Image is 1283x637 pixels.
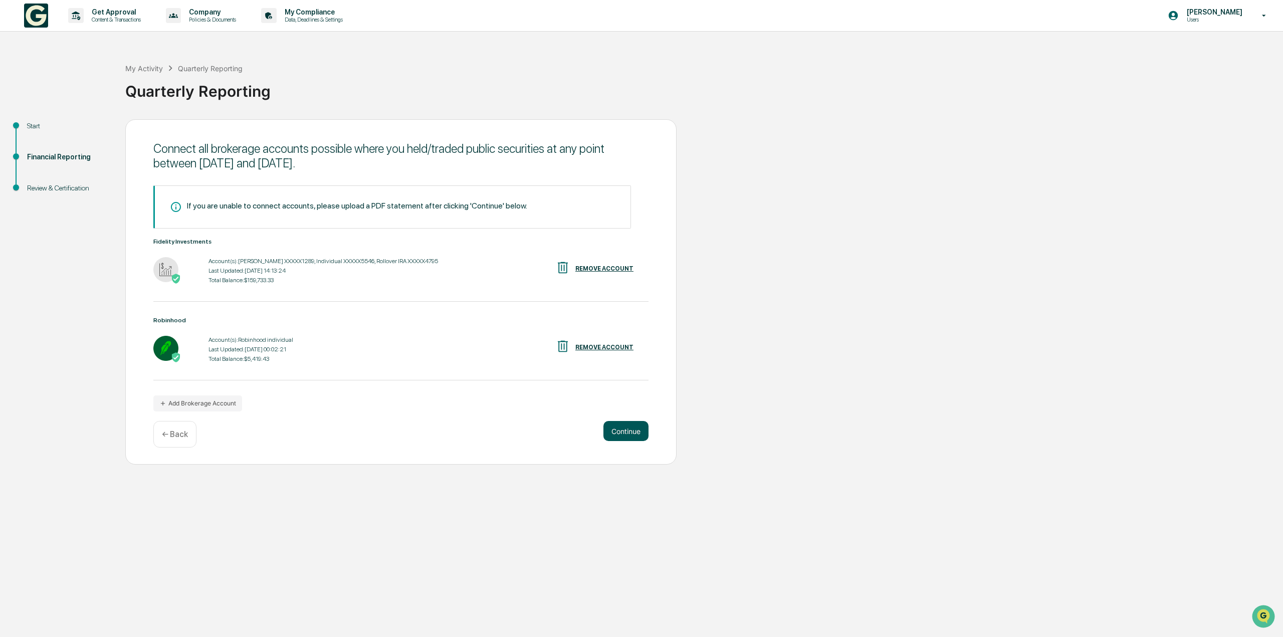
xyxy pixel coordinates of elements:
a: 🖐️Preclearance [6,122,69,140]
p: Policies & Documents [181,16,241,23]
div: Financial Reporting [27,152,109,162]
div: Review & Certification [27,183,109,193]
div: Last Updated: [DATE] 14:13:24 [208,267,438,274]
img: Active [171,352,181,362]
div: Start new chat [34,77,164,87]
p: Data, Deadlines & Settings [277,16,348,23]
p: Content & Transactions [84,16,146,23]
div: Quarterly Reporting [125,74,1278,100]
div: Quarterly Reporting [178,64,243,73]
button: Add Brokerage Account [153,395,242,411]
p: How can we help? [10,21,182,37]
div: REMOVE ACCOUNT [575,265,633,272]
p: Get Approval [84,8,146,16]
p: [PERSON_NAME] [1179,8,1247,16]
div: Connect all brokerage accounts possible where you held/traded public securities at any point betw... [153,141,649,170]
div: Total Balance: $5,419.43 [208,355,293,362]
img: Robinhood - Active [153,336,178,361]
div: We're available if you need us! [34,87,127,95]
div: 🔎 [10,146,18,154]
div: 🖐️ [10,127,18,135]
img: Active [171,274,181,284]
div: REMOVE ACCOUNT [575,344,633,351]
div: If you are unable to connect accounts, please upload a PDF statement after clicking 'Continue' be... [187,201,527,210]
img: logo [24,4,48,28]
button: Start new chat [170,80,182,92]
p: Users [1179,16,1247,23]
img: Fidelity Investments - Active [153,257,178,282]
div: Account(s): Robinhood individual [208,336,293,343]
div: Total Balance: $159,733.33 [208,277,438,284]
div: My Activity [125,64,163,73]
button: Continue [603,421,649,441]
div: Last Updated: [DATE] 00:02:21 [208,346,293,353]
p: My Compliance [277,8,348,16]
div: Start [27,121,109,131]
a: 🔎Data Lookup [6,141,67,159]
span: Preclearance [20,126,65,136]
img: 1746055101610-c473b297-6a78-478c-a979-82029cc54cd1 [10,77,28,95]
p: Company [181,8,241,16]
img: REMOVE ACCOUNT [555,339,570,354]
div: 🗄️ [73,127,81,135]
div: Fidelity Investments [153,238,649,245]
img: REMOVE ACCOUNT [555,260,570,275]
span: Pylon [100,170,121,177]
a: 🗄️Attestations [69,122,128,140]
div: Account(s): [PERSON_NAME] XXXXX1289, Individual XXXXX5546, Rollover IRA XXXXX4795 [208,258,438,265]
iframe: Open customer support [1251,604,1278,631]
div: Robinhood [153,317,649,324]
a: Powered byPylon [71,169,121,177]
p: ← Back [162,430,188,439]
span: Attestations [83,126,124,136]
span: Data Lookup [20,145,63,155]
